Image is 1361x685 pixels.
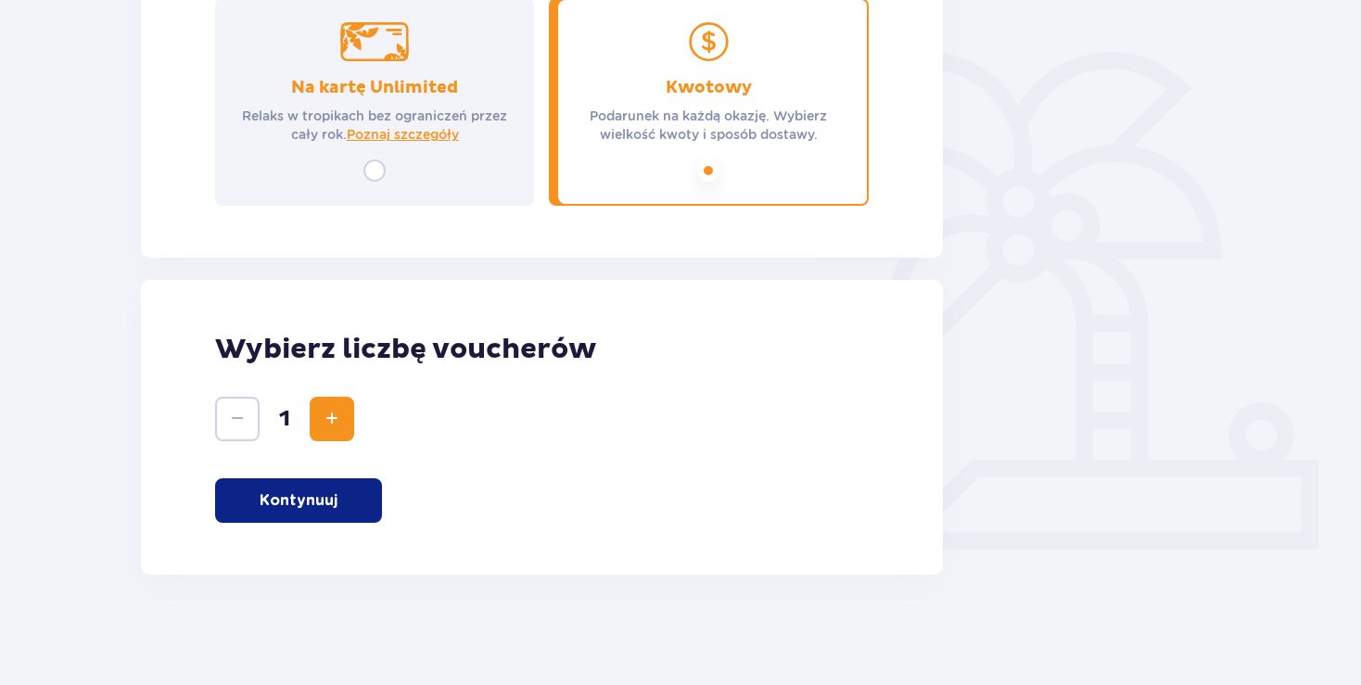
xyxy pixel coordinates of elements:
p: Relaks w tropikach bez ograniczeń przez cały rok. [232,107,517,144]
button: Increase [310,397,354,441]
p: Wybierz liczbę voucherów [215,332,869,367]
button: Decrease [215,397,260,441]
p: Na kartę Unlimited [291,77,458,99]
a: Poznaj szczegóły [347,125,459,144]
p: Podarunek na każdą okazję. Wybierz wielkość kwoty i sposób dostawy. [566,107,851,144]
p: Kontynuuj [260,490,337,511]
p: Kwotowy [666,77,752,99]
span: 1 [263,405,306,433]
button: Kontynuuj [215,478,382,523]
